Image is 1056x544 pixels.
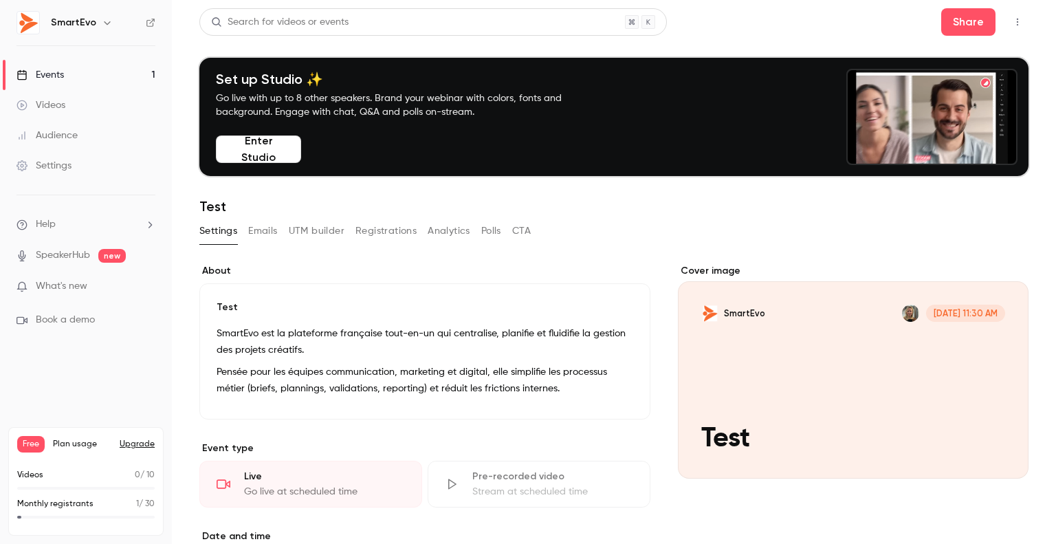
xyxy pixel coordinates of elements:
[244,485,405,499] div: Go live at scheduled time
[216,71,594,87] h4: Set up Studio ✨
[135,469,155,481] p: / 10
[36,279,87,294] span: What's new
[136,500,139,508] span: 1
[120,439,155,450] button: Upgrade
[136,498,155,510] p: / 30
[199,461,422,508] div: LiveGo live at scheduled time
[248,220,277,242] button: Emails
[199,264,650,278] label: About
[941,8,995,36] button: Share
[17,469,43,481] p: Videos
[16,129,78,142] div: Audience
[17,12,39,34] img: SmartEvo
[98,249,126,263] span: new
[512,220,531,242] button: CTA
[36,217,56,232] span: Help
[51,16,96,30] h6: SmartEvo
[199,198,1028,215] h1: Test
[217,325,633,358] p: SmartEvo est la plateforme française tout-en-un qui centralise, planifie et fluidifie la gestion ...
[244,470,405,483] div: Live
[16,98,65,112] div: Videos
[135,471,140,479] span: 0
[217,301,633,314] p: Test
[481,220,501,242] button: Polls
[16,159,71,173] div: Settings
[428,461,650,508] div: Pre-recorded videoStream at scheduled time
[36,313,95,327] span: Book a demo
[217,364,633,397] p: Pensée pour les équipes communication, marketing et digital, elle simplifie les processus métier ...
[355,220,417,242] button: Registrations
[289,220,344,242] button: UTM builder
[678,264,1028,479] section: Cover image
[472,470,633,483] div: Pre-recorded video
[16,217,155,232] li: help-dropdown-opener
[17,436,45,453] span: Free
[472,485,633,499] div: Stream at scheduled time
[199,530,650,543] label: Date and time
[16,68,64,82] div: Events
[216,135,301,163] button: Enter Studio
[53,439,111,450] span: Plan usage
[211,15,349,30] div: Search for videos or events
[199,220,237,242] button: Settings
[428,220,470,242] button: Analytics
[36,248,90,263] a: SpeakerHub
[216,91,594,119] p: Go live with up to 8 other speakers. Brand your webinar with colors, fonts and background. Engage...
[678,264,1028,278] label: Cover image
[17,498,93,510] p: Monthly registrants
[199,442,650,455] p: Event type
